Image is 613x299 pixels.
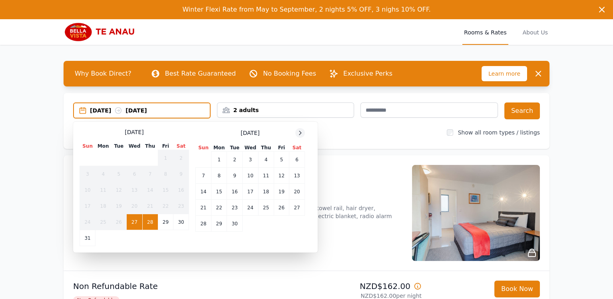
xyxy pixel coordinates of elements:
td: 4 [96,166,111,182]
th: Thu [142,142,158,150]
th: Sat [173,142,189,150]
td: 16 [227,184,243,200]
button: Search [504,102,540,119]
td: 8 [158,166,173,182]
td: 27 [127,214,142,230]
th: Tue [111,142,127,150]
td: 19 [274,184,289,200]
td: 18 [96,198,111,214]
span: Why Book Direct? [68,66,138,82]
a: Rooms & Rates [462,19,508,45]
td: 26 [111,214,127,230]
div: 2 adults [217,106,354,114]
td: 21 [196,200,211,216]
th: Fri [158,142,173,150]
td: 25 [96,214,111,230]
span: [DATE] [125,128,143,136]
th: Wed [127,142,142,150]
td: 2 [173,150,189,166]
th: Tue [227,144,243,152]
td: 30 [173,214,189,230]
td: 23 [173,198,189,214]
th: Fri [274,144,289,152]
td: 9 [173,166,189,182]
td: 17 [80,198,96,214]
p: NZD$162.00 [310,281,422,292]
td: 12 [111,182,127,198]
img: Bella Vista Te Anau [64,22,140,42]
th: Sat [289,144,305,152]
td: 13 [289,168,305,184]
td: 25 [258,200,274,216]
td: 8 [211,168,227,184]
td: 17 [243,184,258,200]
td: 16 [173,182,189,198]
td: 19 [111,198,127,214]
td: 7 [142,166,158,182]
td: 10 [80,182,96,198]
td: 13 [127,182,142,198]
a: About Us [521,19,549,45]
label: Show all room types / listings [458,129,540,136]
th: Sun [196,144,211,152]
td: 22 [211,200,227,216]
td: 24 [80,214,96,230]
td: 10 [243,168,258,184]
p: No Booking Fees [263,69,316,78]
span: Learn more [482,66,527,81]
span: Winter Flexi Rate from May to September, 2 nights 5% OFF, 3 nighs 10% OFF. [182,6,430,13]
td: 4 [258,152,274,168]
td: 6 [289,152,305,168]
td: 23 [227,200,243,216]
p: Non Refundable Rate [73,281,303,292]
td: 3 [80,166,96,182]
div: [DATE] [DATE] [90,106,210,114]
td: 6 [127,166,142,182]
td: 24 [243,200,258,216]
td: 29 [158,214,173,230]
th: Sun [80,142,96,150]
td: 27 [289,200,305,216]
th: Mon [96,142,111,150]
td: 26 [274,200,289,216]
td: 18 [258,184,274,200]
td: 22 [158,198,173,214]
td: 30 [227,216,243,232]
td: 28 [196,216,211,232]
td: 11 [96,182,111,198]
td: 15 [158,182,173,198]
td: 29 [211,216,227,232]
td: 28 [142,214,158,230]
th: Thu [258,144,274,152]
th: Wed [243,144,258,152]
td: 1 [158,150,173,166]
td: 5 [111,166,127,182]
p: Best Rate Guaranteed [165,69,236,78]
td: 5 [274,152,289,168]
td: 9 [227,168,243,184]
td: 14 [196,184,211,200]
td: 21 [142,198,158,214]
td: 12 [274,168,289,184]
td: 1 [211,152,227,168]
td: 2 [227,152,243,168]
td: 11 [258,168,274,184]
td: 14 [142,182,158,198]
td: 31 [80,230,96,246]
th: Mon [211,144,227,152]
td: 3 [243,152,258,168]
td: 7 [196,168,211,184]
td: 20 [127,198,142,214]
button: Book Now [494,281,540,297]
p: Exclusive Perks [343,69,392,78]
td: 20 [289,184,305,200]
td: 15 [211,184,227,200]
span: [DATE] [241,129,259,137]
